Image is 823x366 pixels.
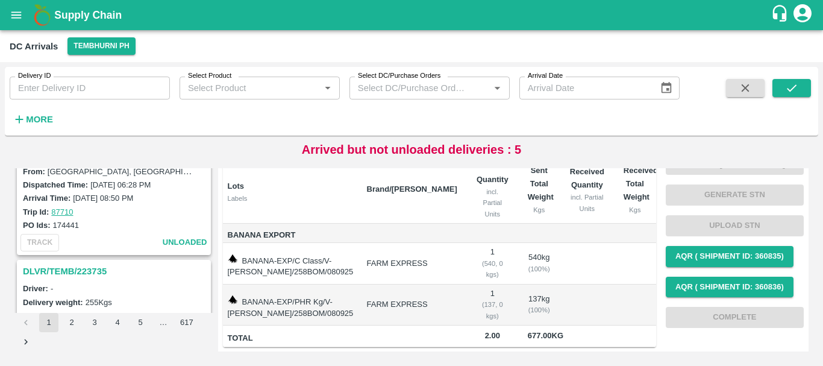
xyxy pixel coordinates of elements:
[528,331,563,340] span: 677.00 Kg
[519,77,651,99] input: Arrival Date
[23,284,48,293] label: Driver:
[23,180,88,189] label: Dispatched Time:
[177,313,197,332] button: Go to page 617
[2,1,30,29] button: open drawer
[302,140,522,159] p: Arrived but not unloaded deliveries : 5
[228,254,237,263] img: weight
[367,185,457,194] b: Brand/[PERSON_NAME]
[528,304,551,315] div: ( 100 %)
[518,243,560,285] td: 540 kg
[358,71,440,81] label: Select DC/Purchase Orders
[10,77,170,99] input: Enter Delivery ID
[353,80,471,96] input: Select DC/Purchase Orders
[10,39,58,54] div: DC Arrivals
[477,258,509,280] div: ( 540, 0 kgs)
[67,37,135,55] button: Select DC
[62,313,81,332] button: Go to page 2
[477,186,509,219] div: incl. Partial Units
[467,285,518,326] td: 1
[14,313,213,352] nav: pagination navigation
[131,313,150,332] button: Go to page 5
[477,329,509,343] span: 2.00
[18,71,51,81] label: Delivery ID
[23,311,84,320] label: Vehicle Number:
[163,236,207,250] span: unloaded
[26,115,53,124] strong: More
[53,221,79,230] label: 174441
[54,7,771,24] a: Supply Chain
[30,3,54,27] img: logo
[48,166,473,176] label: [GEOGRAPHIC_DATA], [GEOGRAPHIC_DATA], [GEOGRAPHIC_DATA], [GEOGRAPHIC_DATA], [GEOGRAPHIC_DATA]
[108,313,127,332] button: Go to page 4
[528,263,551,274] div: ( 100 %)
[10,109,56,130] button: More
[477,161,509,183] b: Sent Quantity
[489,80,505,96] button: Open
[54,9,122,21] b: Supply Chain
[228,181,244,191] b: Lots
[518,285,560,326] td: 137 kg
[23,207,49,216] label: Trip Id:
[228,295,237,304] img: weight
[223,285,357,326] td: BANANA-EXP/PHR Kg/V-[PERSON_NAME]/258BOM/080925
[228,332,357,345] span: Total
[223,243,357,285] td: BANANA-EXP/C Class/V-[PERSON_NAME]/258BOM/080925
[51,207,73,216] a: 87710
[51,284,53,293] span: -
[228,229,357,242] span: Banana Export
[624,204,646,215] div: Kgs
[85,313,104,332] button: Go to page 3
[570,192,604,214] div: incl. Partial Units
[16,332,36,352] button: Go to next page
[23,167,45,176] label: From:
[467,243,518,285] td: 1
[183,80,316,96] input: Select Product
[771,4,792,26] div: customer-support
[570,167,604,189] b: Received Quantity
[666,277,793,298] button: AQR ( Shipment Id: 360836)
[528,166,554,202] b: Sent Total Weight
[624,166,658,202] b: Received Total Weight
[320,80,336,96] button: Open
[357,243,467,285] td: FARM EXPRESS
[39,313,58,332] button: page 1
[23,194,70,203] label: Arrival Time:
[86,298,112,307] label: 255 Kgs
[357,285,467,326] td: FARM EXPRESS
[528,204,551,215] div: Kgs
[477,299,509,321] div: ( 137, 0 kgs)
[528,71,563,81] label: Arrival Date
[666,246,793,267] button: AQR ( Shipment Id: 360835)
[655,77,678,99] button: Choose date
[154,317,173,329] div: …
[73,194,133,203] label: [DATE] 08:50 PM
[792,2,813,28] div: account of current user
[23,263,208,279] h3: DLVR/TEMB/223735
[188,71,231,81] label: Select Product
[23,298,83,307] label: Delivery weight:
[228,193,357,204] div: Labels
[23,221,51,230] label: PO Ids:
[90,180,151,189] label: [DATE] 06:28 PM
